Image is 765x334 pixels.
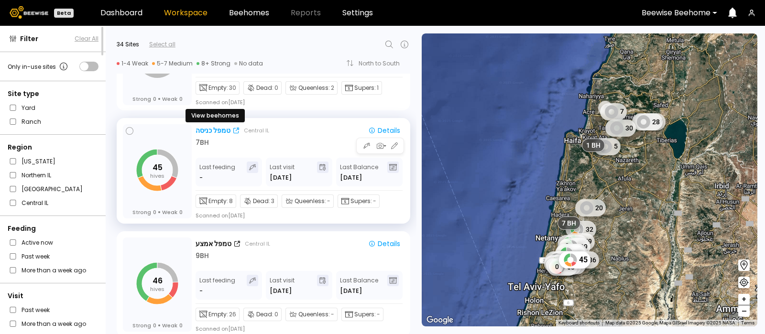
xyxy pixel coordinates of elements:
[153,209,156,215] span: 0
[340,162,378,183] div: Last Balance
[600,103,627,120] div: 7
[196,81,240,95] div: Empty:
[373,197,376,205] span: -
[270,173,292,183] div: [DATE]
[196,212,245,219] div: Scanned on [DATE]
[340,286,362,296] span: [DATE]
[100,9,142,17] a: Dashboard
[22,319,86,329] label: More than a week ago
[179,209,183,215] span: 0
[340,173,362,183] span: [DATE]
[544,255,575,272] div: 38
[271,197,274,205] span: 3
[196,138,209,148] div: 7 BH
[196,98,245,106] div: Scanned on [DATE]
[274,310,278,319] span: 0
[153,322,156,329] span: 0
[153,96,156,102] span: 0
[150,285,164,293] tspan: hives
[199,162,235,183] div: Last feeding
[243,308,282,321] div: Dead:
[559,238,573,253] div: 0
[270,286,292,296] div: [DATE]
[341,81,382,95] div: Supers:
[234,60,263,67] div: No data
[196,126,230,136] div: טמפל כניסה
[20,34,38,44] span: Filter
[559,251,590,268] div: 45
[341,308,383,321] div: Supers:
[132,96,183,102] div: Strong Weak
[594,138,621,155] div: 5
[75,34,98,43] button: Clear All
[331,84,334,92] span: 2
[377,84,379,92] span: 1
[557,243,587,260] div: 42
[229,310,236,319] span: 26
[424,314,456,326] img: Google
[197,60,230,67] div: 8+ Strong
[245,240,270,248] div: Central IL
[54,9,74,18] div: Beta
[229,197,233,205] span: 8
[199,286,204,296] div: -
[285,81,338,95] div: Queenless:
[274,84,278,92] span: 0
[342,9,373,17] a: Settings
[22,170,51,180] label: Northern IL
[132,322,183,329] div: Strong Weak
[229,9,269,17] a: Beehomes
[566,221,596,238] div: 32
[132,209,183,215] div: Strong Weak
[555,245,586,262] div: 17
[560,238,590,255] div: 39
[282,194,334,208] div: Queenless:
[196,325,245,333] div: Scanned on [DATE]
[285,308,338,321] div: Queenless:
[331,310,334,319] span: -
[199,275,235,296] div: Last feeding
[586,141,601,150] span: 1 BH
[22,103,35,113] label: Yard
[196,194,236,208] div: Empty:
[150,172,164,180] tspan: hives
[738,294,750,305] button: +
[547,259,578,276] div: 63
[179,96,183,102] span: 0
[291,9,321,17] span: Reports
[364,238,404,249] button: Details
[575,199,606,216] div: 20
[546,258,560,272] div: 0
[22,184,83,194] label: [GEOGRAPHIC_DATA]
[153,162,163,173] tspan: 45
[149,40,175,49] div: Select all
[22,265,86,275] label: More than a week ago
[196,308,240,321] div: Empty:
[632,113,663,130] div: 28
[179,322,183,329] span: 0
[327,197,330,205] span: -
[556,244,586,261] div: 45
[22,237,53,248] label: Active now
[364,125,404,136] button: Details
[598,100,612,115] div: 0
[340,275,378,296] div: Last Balance
[8,291,98,301] div: Visit
[22,156,55,166] label: [US_STATE]
[377,310,380,319] span: -
[22,251,50,261] label: Past week
[8,61,69,72] div: Only in-use sites
[117,60,148,67] div: 1-4 Weak
[186,109,245,122] div: View beehomes
[8,224,98,234] div: Feeding
[338,194,380,208] div: Supers:
[738,305,750,317] button: –
[605,119,636,137] div: 30
[22,198,48,208] label: Central IL
[229,84,236,92] span: 30
[605,320,735,325] span: Map data ©2025 Google, Mapa GISrael Imagery ©2025 NASA
[562,218,576,227] span: 7 BH
[196,239,231,249] div: טמפל אמצע
[243,81,282,95] div: Dead:
[22,117,41,127] label: Ranch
